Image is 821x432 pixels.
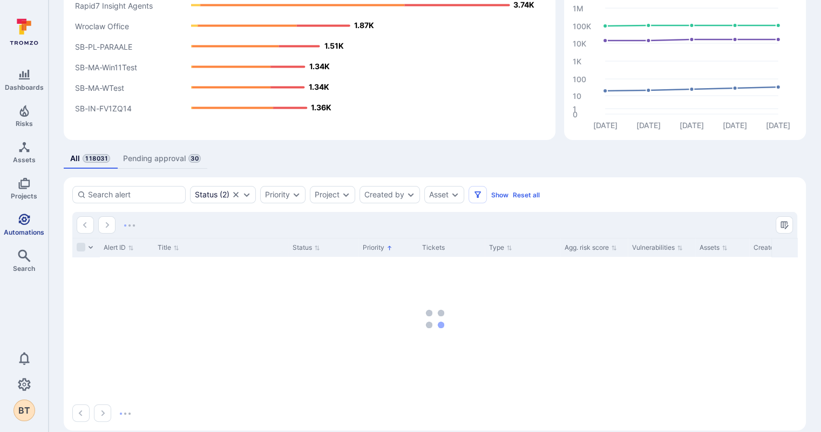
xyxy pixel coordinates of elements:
[94,404,111,422] button: Go to the next page
[723,121,747,130] text: [DATE]
[75,104,132,113] text: SB-IN-FV1ZQ14
[422,243,480,252] div: Tickets
[776,216,793,234] button: Manage columns
[13,264,35,273] span: Search
[120,413,131,415] img: Loading...
[75,63,137,72] text: SB-MA-Win11Test
[593,121,618,130] text: [DATE]
[64,149,117,169] a: All
[489,243,512,252] button: Sort by Type
[75,42,132,51] text: SB-PL-PARAALE
[469,186,487,203] button: Filters
[75,1,153,11] text: Rapid7 Insight Agents
[573,4,583,13] text: 1M
[573,75,586,84] text: 100
[315,190,340,199] button: Project
[11,192,37,200] span: Projects
[632,243,683,252] button: Sort by Vulnerabilities
[573,39,586,48] text: 10K
[72,404,90,422] button: Go to the previous page
[636,121,661,130] text: [DATE]
[13,400,35,421] div: Billy Tinnes
[104,243,134,252] button: Sort by Alert ID
[342,190,350,199] button: Expand dropdown
[364,190,404,199] button: Created by
[75,83,124,92] text: SB-MA-WTest
[83,154,110,163] span: 118031
[324,41,344,50] text: 1.51K
[77,243,85,251] span: Select all rows
[98,216,116,234] button: Go to the next page
[265,190,290,199] button: Priority
[232,190,240,199] button: Clear selection
[573,91,581,101] text: 10
[309,62,330,71] text: 1.34K
[13,156,36,164] span: Assets
[573,104,576,114] text: 1
[363,243,392,252] button: Sort by Priority
[573,22,591,31] text: 100K
[573,110,578,119] text: 0
[195,190,218,199] div: Status
[309,82,329,91] text: 1.34K
[766,121,790,130] text: [DATE]
[573,57,581,66] text: 1K
[513,191,540,199] button: Reset all
[188,154,200,163] span: 30
[700,243,728,252] button: Sort by Assets
[75,22,129,31] text: Wroclaw Office
[292,190,301,199] button: Expand dropdown
[77,216,94,234] button: Go to the previous page
[355,21,375,30] text: 1.87K
[565,243,617,252] button: Sort by Agg. risk score
[117,149,207,169] a: Pending approval
[64,149,806,169] div: alerts tabs
[88,189,181,200] input: Search alert
[4,228,44,236] span: Automations
[13,400,35,421] button: BT
[124,224,135,227] img: Loading...
[16,119,33,128] span: Risks
[293,243,320,252] button: Sort by Status
[451,190,459,199] button: Expand dropdown
[195,190,229,199] button: Status(2)
[190,186,256,203] div: open, in process
[429,190,449,199] button: Asset
[680,121,704,130] text: [DATE]
[386,242,392,254] p: Sorted by: Higher priority first
[491,191,508,199] button: Show
[406,190,415,199] button: Expand dropdown
[242,190,251,199] button: Expand dropdown
[5,83,44,91] span: Dashboards
[195,190,229,199] div: ( 2 )
[158,243,179,252] button: Sort by Title
[311,103,331,112] text: 1.36K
